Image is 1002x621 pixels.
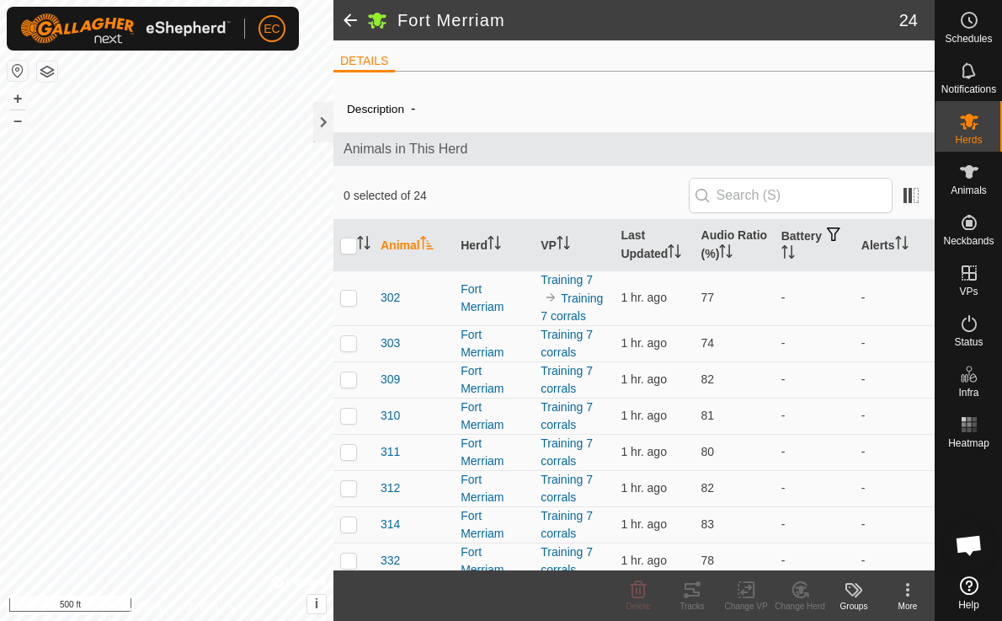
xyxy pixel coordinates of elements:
[959,286,978,297] span: VPs
[461,326,527,361] div: Fort Merriam
[397,10,899,30] h2: Fort Merriam
[541,545,593,576] a: Training 7 corrals
[855,398,935,434] td: -
[719,600,773,613] div: Change VP
[701,291,715,304] span: 77
[557,238,570,252] p-sorticon: Activate to sort
[307,595,326,613] button: i
[855,361,935,398] td: -
[381,443,400,461] span: 311
[37,62,57,82] button: Map Layers
[621,291,667,304] span: Oct 12, 2025, 9:49 AM
[541,364,593,395] a: Training 7 corrals
[621,554,667,567] span: Oct 12, 2025, 10:04 AM
[951,185,987,195] span: Animals
[461,543,527,579] div: Fort Merriam
[344,139,925,159] span: Animals in This Herd
[775,470,855,506] td: -
[381,289,400,307] span: 302
[534,220,614,271] th: VP
[827,600,881,613] div: Groups
[689,178,893,213] input: Search (S)
[948,438,989,448] span: Heatmap
[935,570,1002,617] a: Help
[333,52,395,72] li: DETAILS
[461,507,527,543] div: Fort Merriam
[954,337,983,347] span: Status
[945,34,992,44] span: Schedules
[184,599,233,614] a: Contact Us
[315,597,318,611] span: i
[381,516,400,533] span: 314
[614,220,694,271] th: Last Updated
[626,602,651,611] span: Delete
[899,8,918,33] span: 24
[775,543,855,579] td: -
[621,409,667,422] span: Oct 12, 2025, 10:04 AM
[488,238,501,252] p-sorticon: Activate to sort
[541,473,593,504] a: Training 7 corrals
[701,372,715,386] span: 82
[701,409,715,422] span: 81
[344,187,689,205] span: 0 selected of 24
[264,20,280,38] span: EC
[541,509,593,540] a: Training 7 corrals
[955,135,982,145] span: Herds
[621,336,667,350] span: Oct 12, 2025, 9:50 AM
[381,371,400,388] span: 309
[775,270,855,325] td: -
[941,84,996,94] span: Notifications
[895,238,909,252] p-sorticon: Activate to sort
[8,88,28,109] button: +
[855,543,935,579] td: -
[541,436,593,468] a: Training 7 corrals
[8,61,28,81] button: Reset Map
[621,481,667,495] span: Oct 12, 2025, 10:04 AM
[775,506,855,543] td: -
[541,292,603,323] a: Training 7 corrals
[100,599,163,614] a: Privacy Policy
[695,220,775,271] th: Audio Ratio (%)
[381,552,400,570] span: 332
[381,479,400,497] span: 312
[958,388,978,398] span: Infra
[775,434,855,470] td: -
[775,398,855,434] td: -
[20,13,231,44] img: Gallagher Logo
[347,103,404,115] label: Description
[775,325,855,361] td: -
[461,435,527,470] div: Fort Merriam
[943,236,994,246] span: Neckbands
[461,399,527,434] div: Fort Merriam
[381,407,400,425] span: 310
[541,273,593,286] a: Training 7
[541,328,593,359] a: Training 7 corrals
[461,362,527,398] div: Fort Merriam
[775,361,855,398] td: -
[855,325,935,361] td: -
[944,520,994,570] div: Open chat
[420,238,434,252] p-sorticon: Activate to sort
[855,434,935,470] td: -
[621,445,667,458] span: Oct 12, 2025, 10:04 AM
[855,506,935,543] td: -
[855,220,935,271] th: Alerts
[701,554,715,567] span: 78
[701,517,715,531] span: 83
[621,372,667,386] span: Oct 12, 2025, 10:04 AM
[855,270,935,325] td: -
[773,600,827,613] div: Change Herd
[544,291,557,304] img: to
[719,247,733,260] p-sorticon: Activate to sort
[541,400,593,431] a: Training 7 corrals
[374,220,454,271] th: Animal
[775,220,855,271] th: Battery
[404,94,422,122] span: -
[381,335,400,352] span: 303
[701,445,715,458] span: 80
[701,481,715,495] span: 82
[461,281,527,316] div: Fort Merriam
[781,248,795,261] p-sorticon: Activate to sort
[668,247,681,260] p-sorticon: Activate to sort
[881,600,935,613] div: More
